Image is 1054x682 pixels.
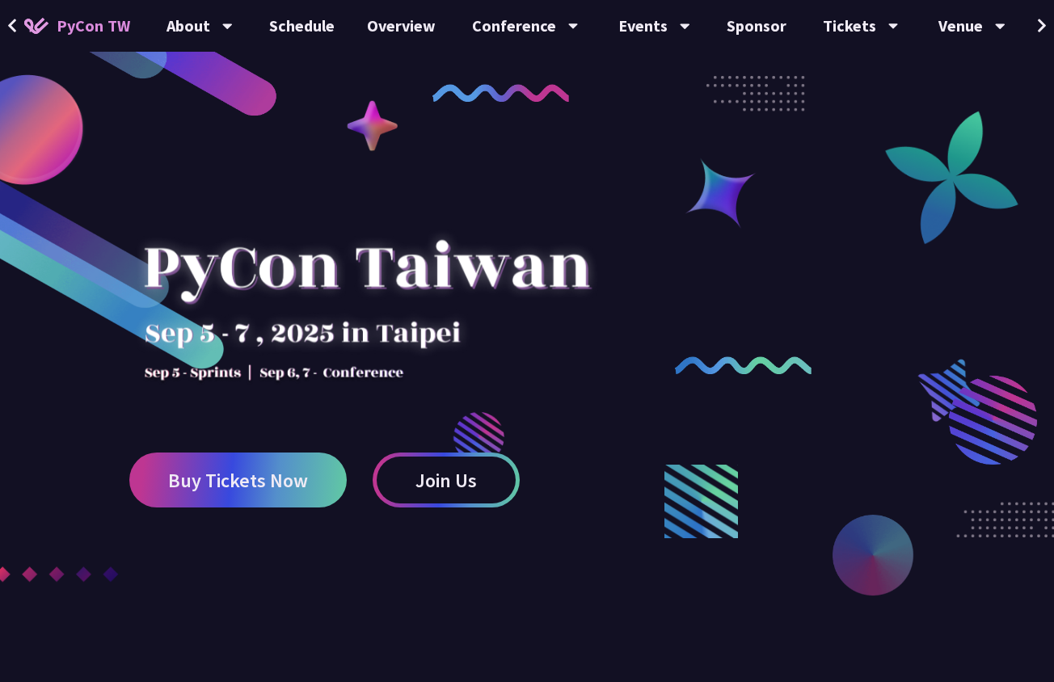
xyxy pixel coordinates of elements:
[373,453,520,507] a: Join Us
[168,470,308,490] span: Buy Tickets Now
[129,453,347,507] a: Buy Tickets Now
[432,84,570,101] img: curly-1.ebdbada.png
[57,14,130,38] span: PyCon TW
[8,6,146,46] a: PyCon TW
[24,18,48,34] img: Home icon of PyCon TW 2025
[675,356,812,373] img: curly-2.e802c9f.png
[415,470,477,490] span: Join Us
